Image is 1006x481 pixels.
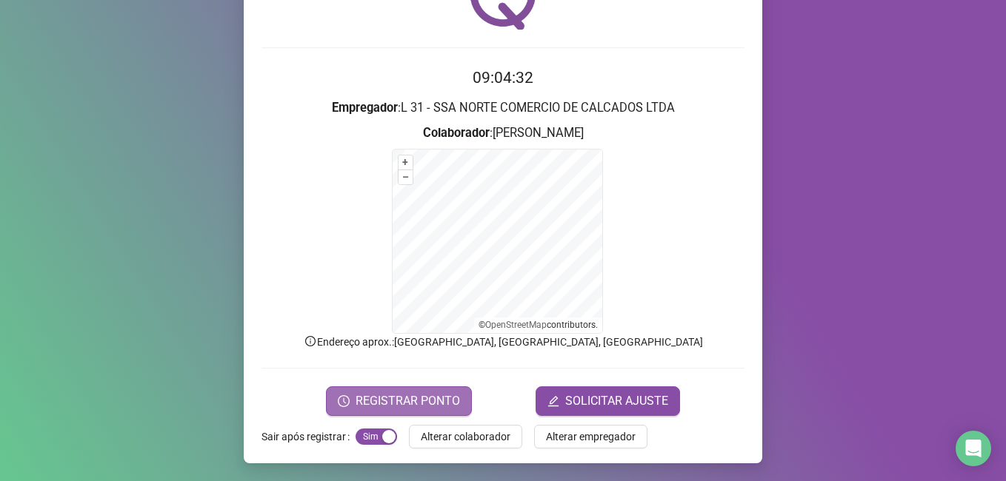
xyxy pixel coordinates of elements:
[356,392,460,410] span: REGISTRAR PONTO
[534,425,647,448] button: Alterar empregador
[304,334,317,348] span: info-circle
[423,126,490,140] strong: Colaborador
[479,320,598,330] li: © contributors.
[262,124,744,143] h3: : [PERSON_NAME]
[409,425,522,448] button: Alterar colaborador
[332,101,398,115] strong: Empregador
[262,425,356,448] label: Sair após registrar
[262,334,744,350] p: Endereço aprox. : [GEOGRAPHIC_DATA], [GEOGRAPHIC_DATA], [GEOGRAPHIC_DATA]
[338,395,350,407] span: clock-circle
[485,320,547,330] a: OpenStreetMap
[546,428,636,445] span: Alterar empregador
[956,431,991,466] div: Open Intercom Messenger
[473,69,533,87] time: 09:04:32
[262,98,744,118] h3: : L 31 - SSA NORTE COMERCIO DE CALCADOS LTDA
[547,395,559,407] span: edit
[399,155,413,169] button: +
[421,428,510,445] span: Alterar colaborador
[565,392,668,410] span: SOLICITAR AJUSTE
[326,386,472,416] button: REGISTRAR PONTO
[399,170,413,184] button: –
[536,386,680,416] button: editSOLICITAR AJUSTE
